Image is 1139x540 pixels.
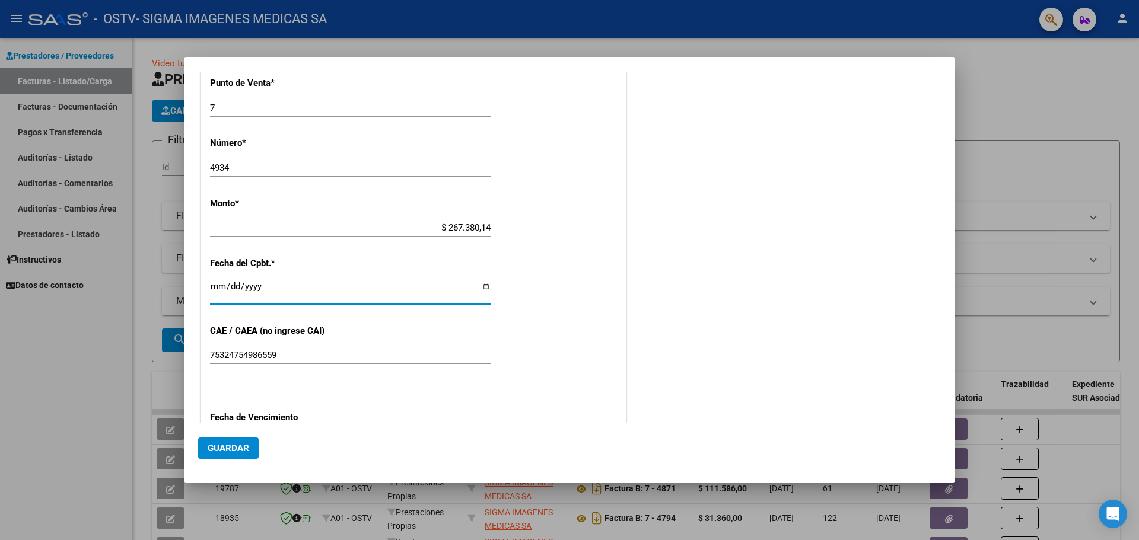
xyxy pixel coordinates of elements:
button: Guardar [198,437,259,459]
p: Fecha de Vencimiento [210,411,332,424]
p: Monto [210,197,332,210]
p: Número [210,136,332,150]
p: Punto de Venta [210,76,332,90]
span: Guardar [208,443,249,453]
p: Fecha del Cpbt. [210,257,332,270]
div: Open Intercom Messenger [1099,500,1127,528]
p: CAE / CAEA (no ingrese CAI) [210,324,332,338]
